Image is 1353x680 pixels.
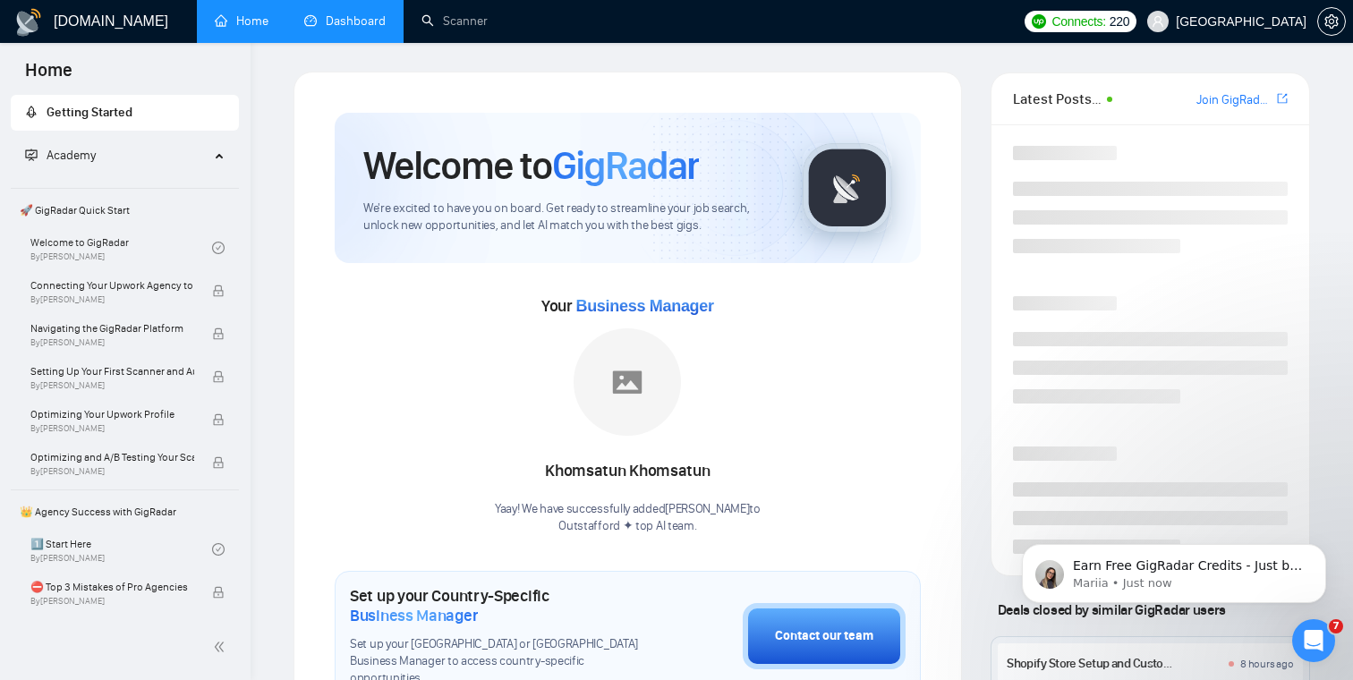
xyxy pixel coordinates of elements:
[30,423,194,434] span: By [PERSON_NAME]
[1277,90,1288,107] a: export
[25,148,96,163] span: Academy
[212,543,225,556] span: check-circle
[350,606,478,625] span: Business Manager
[212,586,225,599] span: lock
[495,518,761,535] p: Outstafford ✦ top AI team .
[803,143,892,233] img: gigradar-logo.png
[1318,14,1345,29] span: setting
[215,13,268,29] a: homeHome
[1329,619,1343,633] span: 7
[1317,14,1346,29] a: setting
[541,296,714,316] span: Your
[421,13,488,29] a: searchScanner
[1292,619,1335,662] iframe: Intercom live chat
[212,413,225,426] span: lock
[304,13,386,29] a: dashboardDashboard
[30,596,194,607] span: By [PERSON_NAME]
[13,494,237,530] span: 👑 Agency Success with GigRadar
[30,276,194,294] span: Connecting Your Upwork Agency to GigRadar
[25,149,38,161] span: fund-projection-screen
[575,297,713,315] span: Business Manager
[30,337,194,348] span: By [PERSON_NAME]
[30,466,194,477] span: By [PERSON_NAME]
[212,370,225,383] span: lock
[1007,656,1340,671] a: Shopify Store Setup and Customization (ANYDESK, TEAM VIEWER)
[11,57,87,95] span: Home
[1277,91,1288,106] span: export
[14,8,43,37] img: logo
[495,456,761,487] div: Khomsatun Khomsatun
[1110,12,1129,31] span: 220
[13,192,237,228] span: 🚀 GigRadar Quick Start
[30,530,212,569] a: 1️⃣ Start HereBy[PERSON_NAME]
[743,603,906,669] button: Contact our team
[30,448,194,466] span: Optimizing and A/B Testing Your Scanner for Better Results
[212,456,225,469] span: lock
[212,327,225,340] span: lock
[1051,12,1105,31] span: Connects:
[350,586,653,625] h1: Set up your Country-Specific
[25,106,38,118] span: rocket
[30,380,194,391] span: By [PERSON_NAME]
[30,319,194,337] span: Navigating the GigRadar Platform
[11,95,239,131] li: Getting Started
[30,362,194,380] span: Setting Up Your First Scanner and Auto-Bidder
[574,328,681,436] img: placeholder.png
[775,626,873,646] div: Contact our team
[1317,7,1346,36] button: setting
[552,141,699,190] span: GigRadar
[1196,90,1273,110] a: Join GigRadar Slack Community
[1152,15,1164,28] span: user
[30,228,212,268] a: Welcome to GigRadarBy[PERSON_NAME]
[1032,14,1046,29] img: upwork-logo.png
[30,405,194,423] span: Optimizing Your Upwork Profile
[47,105,132,120] span: Getting Started
[363,200,774,234] span: We're excited to have you on board. Get ready to streamline your job search, unlock new opportuni...
[213,638,231,656] span: double-left
[30,294,194,305] span: By [PERSON_NAME]
[1240,657,1293,671] div: 8 hours ago
[212,285,225,297] span: lock
[495,501,761,535] div: Yaay! We have successfully added [PERSON_NAME] to
[47,148,96,163] span: Academy
[991,594,1233,625] span: Deals closed by similar GigRadar users
[30,578,194,596] span: ⛔ Top 3 Mistakes of Pro Agencies
[995,506,1353,632] iframe: Intercom notifications message
[363,141,699,190] h1: Welcome to
[212,242,225,254] span: check-circle
[1013,88,1102,110] span: Latest Posts from the GigRadar Community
